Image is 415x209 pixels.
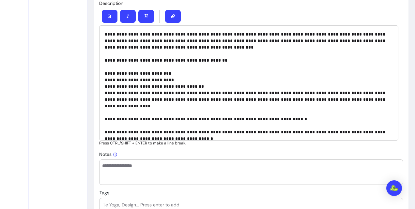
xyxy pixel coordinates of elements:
span: Tags [100,190,109,196]
div: Open Intercom Messenger [386,180,402,196]
input: Tags [103,202,399,208]
span: Description [99,0,123,6]
span: Notes [99,151,117,157]
textarea: Add your own notes [102,162,400,182]
p: Press CTRL/SHIFT + ENTER to make a line break. [99,141,403,146]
